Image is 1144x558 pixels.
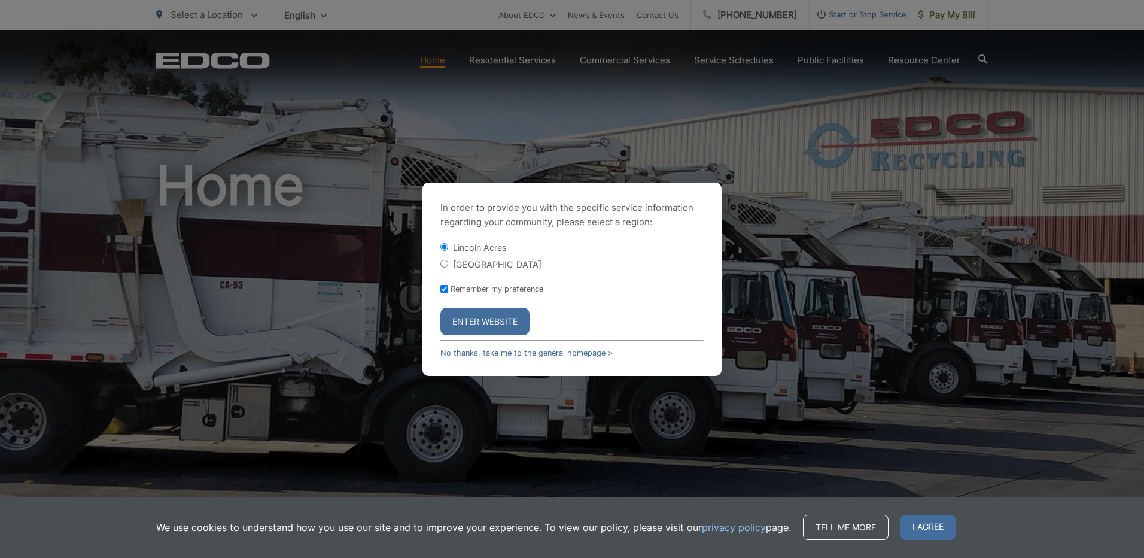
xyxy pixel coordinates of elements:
[453,259,541,269] label: [GEOGRAPHIC_DATA]
[440,308,530,335] button: Enter Website
[451,284,543,293] label: Remember my preference
[453,242,507,253] label: Lincoln Acres
[156,520,791,535] p: We use cookies to understand how you use our site and to improve your experience. To view our pol...
[440,348,613,357] a: No thanks, take me to the general homepage >
[900,515,956,540] span: I agree
[702,520,766,535] a: privacy policy
[803,515,889,540] a: Tell me more
[440,201,704,229] p: In order to provide you with the specific service information regarding your community, please se...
